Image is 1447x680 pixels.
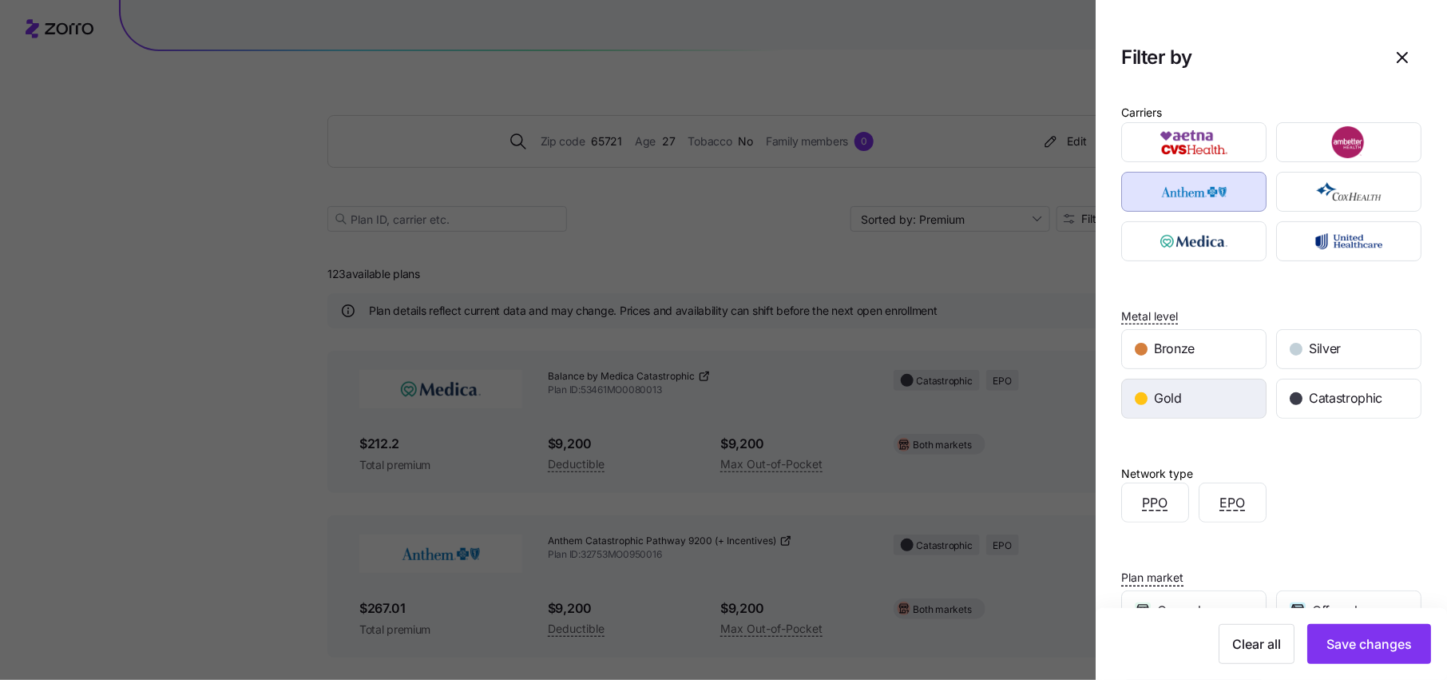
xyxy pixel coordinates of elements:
[1157,601,1233,621] span: On exchange
[1154,388,1182,408] span: Gold
[1290,225,1408,257] img: UnitedHealthcare
[1121,465,1193,483] div: Network type
[1220,493,1246,513] span: EPO
[1136,176,1253,208] img: Anthem
[1121,570,1183,586] span: Plan market
[1326,634,1412,654] span: Save changes
[1309,388,1382,408] span: Catastrophic
[1121,308,1178,324] span: Metal level
[1312,601,1390,621] span: Off exchange
[1290,176,1408,208] img: Cox Health Systems Insurance Company
[1136,126,1253,158] img: Aetna CVS Health
[1309,339,1341,359] span: Silver
[1232,634,1281,654] span: Clear all
[1121,104,1162,121] div: Carriers
[1143,493,1168,513] span: PPO
[1307,624,1431,664] button: Save changes
[1219,624,1294,664] button: Clear all
[1121,45,1370,70] h1: Filter by
[1154,339,1195,359] span: Bronze
[1136,225,1253,257] img: Medica
[1290,126,1408,158] img: Ambetter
